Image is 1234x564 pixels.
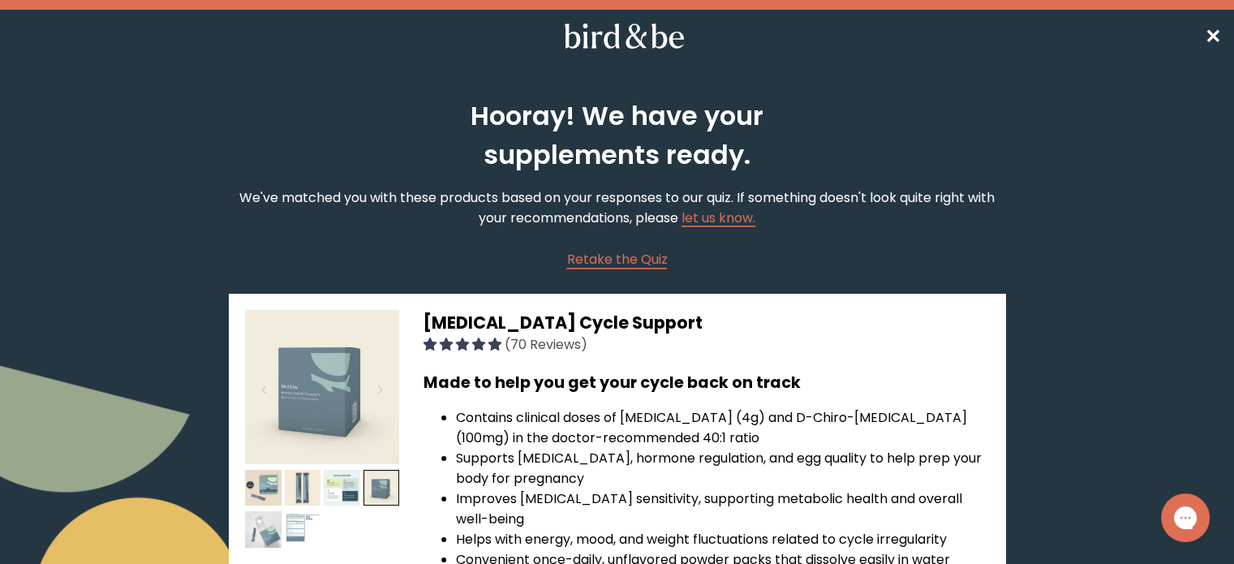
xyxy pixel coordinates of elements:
img: thumbnail image [245,511,282,548]
img: thumbnail image [324,470,360,506]
span: Retake the Quiz [566,250,667,269]
span: (70 Reviews) [505,335,587,354]
img: thumbnail image [363,470,400,506]
a: ✕ [1205,22,1221,50]
li: Helps with energy, mood, and weight fluctuations related to cycle irregularity [456,529,989,549]
p: We've matched you with these products based on your responses to our quiz. If something doesn't l... [229,187,1005,228]
img: thumbnail image [285,511,321,548]
li: Contains clinical doses of [MEDICAL_DATA] (4g) and D-Chiro-[MEDICAL_DATA] (100mg) in the doctor-r... [456,407,989,448]
span: ✕ [1205,23,1221,50]
li: Supports [MEDICAL_DATA], hormone regulation, and egg quality to help prep your body for pregnancy [456,448,989,489]
li: Improves [MEDICAL_DATA] sensitivity, supporting metabolic health and overall well-being [456,489,989,529]
iframe: Gorgias live chat messenger [1153,488,1218,548]
a: Retake the Quiz [566,249,667,269]
a: let us know. [681,209,755,227]
img: thumbnail image [285,470,321,506]
img: thumbnail image [245,310,399,464]
h3: Made to help you get your cycle back on track [424,371,989,394]
h2: Hooray! We have your supplements ready. [385,97,850,174]
span: [MEDICAL_DATA] Cycle Support [424,311,703,334]
img: thumbnail image [245,470,282,506]
span: 4.91 stars [424,335,505,354]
